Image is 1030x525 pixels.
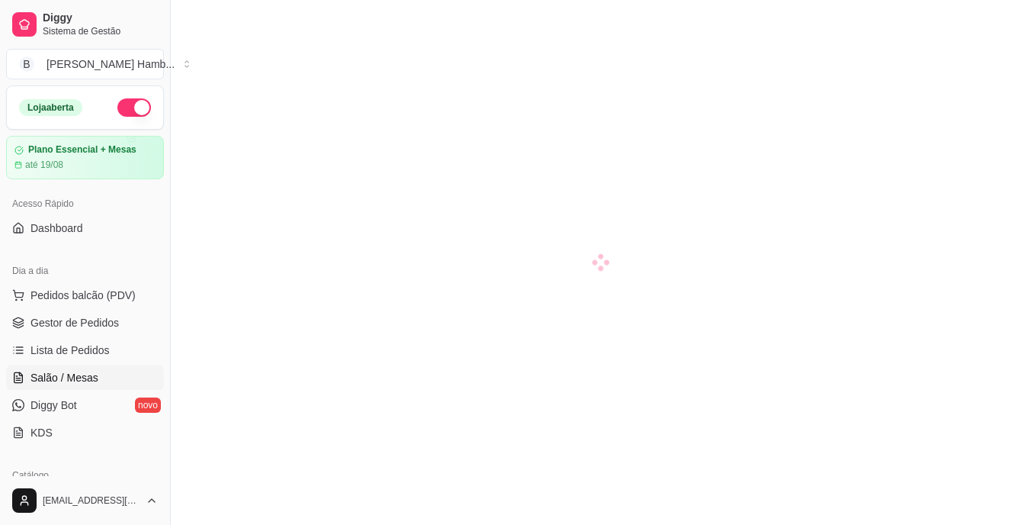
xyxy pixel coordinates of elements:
[6,259,164,283] div: Dia a dia
[30,315,119,330] span: Gestor de Pedidos
[117,98,151,117] button: Alterar Status
[47,56,175,72] div: [PERSON_NAME] Hamb ...
[6,216,164,240] a: Dashboard
[19,99,82,116] div: Loja aberta
[6,192,164,216] div: Acesso Rápido
[6,283,164,308] button: Pedidos balcão (PDV)
[6,136,164,179] a: Plano Essencial + Mesasaté 19/08
[30,221,83,236] span: Dashboard
[19,56,34,72] span: B
[30,343,110,358] span: Lista de Pedidos
[30,288,136,303] span: Pedidos balcão (PDV)
[6,420,164,445] a: KDS
[30,398,77,413] span: Diggy Bot
[30,370,98,385] span: Salão / Mesas
[6,366,164,390] a: Salão / Mesas
[6,463,164,488] div: Catálogo
[43,25,158,37] span: Sistema de Gestão
[6,482,164,519] button: [EMAIL_ADDRESS][DOMAIN_NAME]
[6,338,164,362] a: Lista de Pedidos
[6,49,164,79] button: Select a team
[43,11,158,25] span: Diggy
[28,144,136,156] article: Plano Essencial + Mesas
[30,425,53,440] span: KDS
[6,393,164,417] a: Diggy Botnovo
[6,6,164,43] a: DiggySistema de Gestão
[6,311,164,335] a: Gestor de Pedidos
[25,159,63,171] article: até 19/08
[43,494,140,507] span: [EMAIL_ADDRESS][DOMAIN_NAME]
